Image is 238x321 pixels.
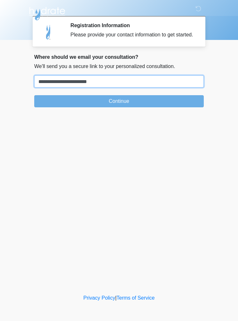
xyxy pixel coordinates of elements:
div: Please provide your contact information to get started. [70,31,194,39]
button: Continue [34,95,204,107]
p: We'll send you a secure link to your personalized consultation. [34,63,204,70]
h2: Where should we email your consultation? [34,54,204,60]
a: Privacy Policy [83,295,115,301]
img: Agent Avatar [39,22,58,42]
a: | [115,295,116,301]
img: Hydrate IV Bar - Flagstaff Logo [28,5,66,21]
a: Terms of Service [116,295,155,301]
